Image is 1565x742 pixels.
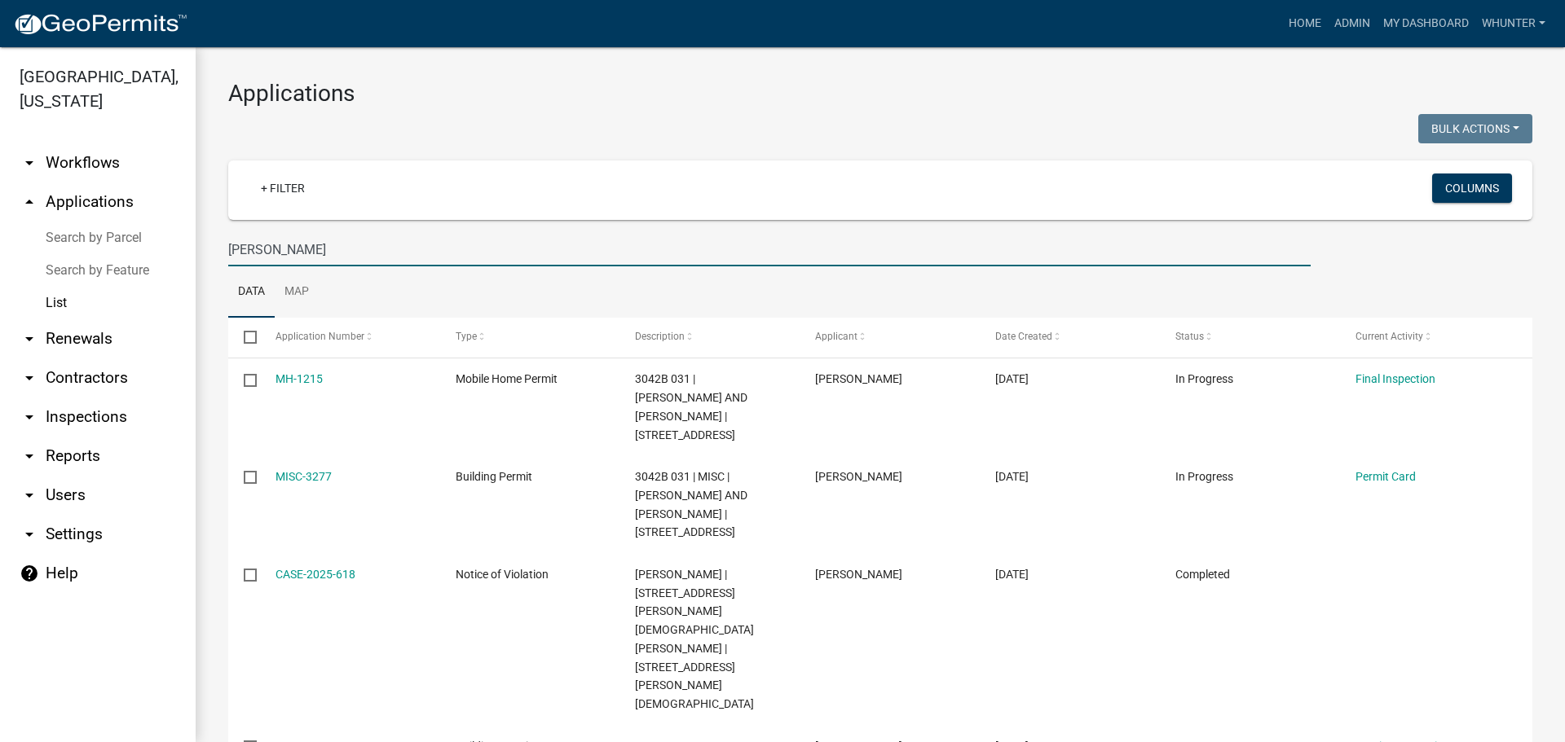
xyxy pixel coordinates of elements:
span: 05/22/2025 [995,568,1029,581]
datatable-header-cell: Current Activity [1340,318,1520,357]
a: MISC-3277 [276,470,332,483]
a: CASE-2025-618 [276,568,355,581]
span: In Progress [1175,470,1233,483]
button: Columns [1432,173,1512,203]
a: whunter [1475,8,1552,39]
a: My Dashboard [1377,8,1475,39]
span: Status [1175,331,1204,342]
datatable-header-cell: Type [439,318,619,357]
span: 06/30/2025 [995,372,1029,385]
datatable-header-cell: Date Created [980,318,1160,357]
span: 3042B 031 | ROBERT AND CHANTEL STEPHENS | 956 WILDCAT CREEK RD [635,372,747,441]
i: help [20,564,39,583]
span: Art Wlochowski [815,568,902,581]
datatable-header-cell: Select [228,318,259,357]
i: arrow_drop_down [20,525,39,544]
span: Application Number [276,331,364,342]
i: arrow_drop_down [20,329,39,349]
i: arrow_drop_down [20,407,39,427]
h3: Applications [228,80,1532,108]
span: 06/13/2025 [995,470,1029,483]
a: Data [228,266,275,318]
a: Home [1282,8,1328,39]
a: Admin [1328,8,1377,39]
span: Date Created [995,331,1052,342]
i: arrow_drop_down [20,446,39,466]
span: CHANTEL STEPHENS [815,372,902,385]
span: 3042B 031 | MISC | ROBERT AND CHANTEL STEPHENS | 956 WILDCAT CREEK RD [635,470,747,538]
datatable-header-cell: Description [619,318,800,357]
a: Permit Card [1356,470,1416,483]
span: Current Activity [1356,331,1423,342]
a: MH-1215 [276,372,323,385]
span: Building Permit [456,470,532,483]
a: + Filter [248,173,318,203]
datatable-header-cell: Application Number [259,318,439,357]
span: Applicant [815,331,857,342]
i: arrow_drop_up [20,192,39,212]
a: Map [275,266,319,318]
a: Final Inspection [1356,372,1435,385]
datatable-header-cell: Status [1160,318,1340,357]
input: Search for applications [228,233,1311,266]
span: Notice of Violation [456,568,549,581]
span: Completed [1175,568,1230,581]
span: Description [635,331,685,342]
i: arrow_drop_down [20,485,39,505]
i: arrow_drop_down [20,153,39,173]
span: Type [456,331,477,342]
datatable-header-cell: Applicant [800,318,980,357]
span: CHANTEL STEPHENS [815,470,902,483]
span: Mobile Home Permit [456,372,558,385]
i: arrow_drop_down [20,368,39,388]
span: In Progress [1175,372,1233,385]
span: SANDRA STEPHENSON | 237 RUSTY LADY LANE | ELLIJAY, GA 30536 | 237 RUSTY LADY LN [635,568,754,710]
button: Bulk Actions [1418,114,1532,143]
